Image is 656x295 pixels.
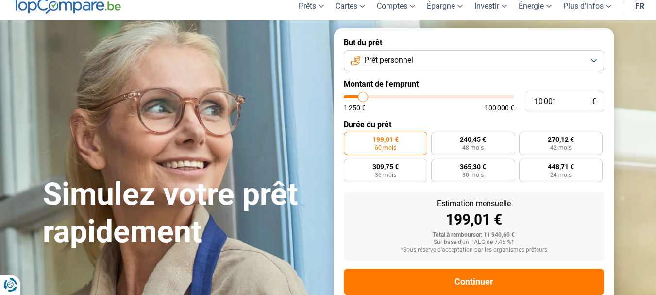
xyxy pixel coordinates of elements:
button: Continuer [344,269,604,295]
span: 42 mois [550,145,572,151]
span: 48 mois [462,145,484,151]
label: Durée du prêt [344,120,604,129]
span: 309,75 € [372,163,399,170]
span: 30 mois [462,172,484,178]
span: 240,45 € [460,136,486,143]
label: But du prêt [344,38,604,47]
span: € [592,98,596,106]
h1: Simulez votre prêt rapidement [43,176,322,251]
span: 100 000 € [485,104,514,111]
span: 199,01 € [372,136,399,143]
span: 448,71 € [548,163,574,170]
div: Estimation mensuelle [352,200,596,208]
div: Sur base d'un TAEG de 7,45 %* [352,239,596,246]
div: *Sous réserve d'acceptation par les organismes prêteurs [352,247,596,254]
span: 365,30 € [460,163,486,170]
div: Total à rembourser: 11 940,60 € [352,232,596,239]
span: Prêt personnel [364,55,413,66]
label: Montant de l'emprunt [344,79,604,88]
span: 36 mois [375,172,396,178]
div: 199,01 € [352,212,596,227]
span: 60 mois [375,145,396,151]
button: Prêt personnel [344,50,604,71]
span: 24 mois [550,172,572,178]
span: 270,12 € [548,136,574,143]
span: 1 250 € [344,104,366,111]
